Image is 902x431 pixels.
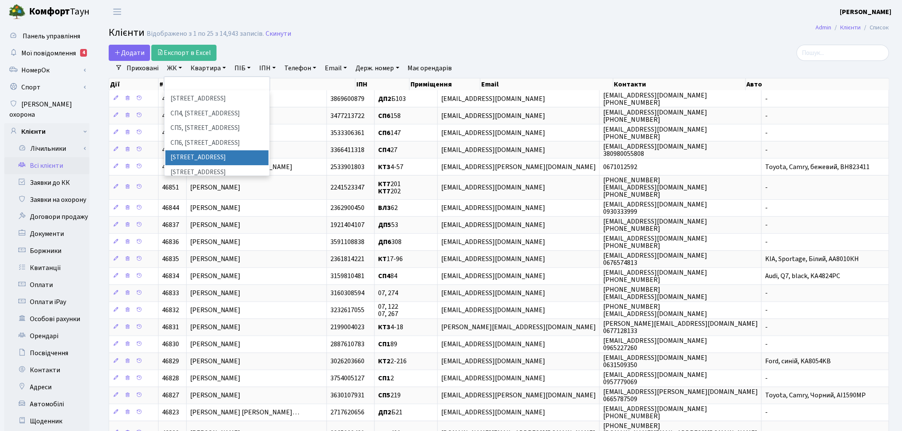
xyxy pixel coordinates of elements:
[603,125,707,141] span: [EMAIL_ADDRESS][DOMAIN_NAME] [PHONE_NUMBER]
[165,106,269,121] li: СП4, [STREET_ADDRESS]
[4,96,90,123] a: [PERSON_NAME] охорона
[441,145,545,155] span: [EMAIL_ADDRESS][DOMAIN_NAME]
[330,183,364,192] span: 2241523347
[147,30,264,38] div: Відображено з 1 по 25 з 14,943 записів.
[441,238,545,247] span: [EMAIL_ADDRESS][DOMAIN_NAME]
[378,179,401,196] span: 201 202
[4,28,90,45] a: Панель управління
[330,255,364,264] span: 2361814221
[378,289,398,298] span: 07, 274
[378,357,407,366] span: 2-216
[603,404,707,421] span: [EMAIL_ADDRESS][DOMAIN_NAME] [PHONE_NUMBER]
[162,357,179,366] span: 46829
[765,340,768,349] span: -
[378,128,401,138] span: 147
[162,374,179,383] span: 46828
[378,272,397,281] span: 84
[190,306,241,315] span: [PERSON_NAME]
[162,221,179,230] span: 46837
[191,78,356,90] th: ПІБ
[190,221,241,230] span: [PERSON_NAME]
[765,357,831,366] span: Ford, синій, KA8054KB
[4,208,90,225] a: Договори продажу
[603,108,707,124] span: [EMAIL_ADDRESS][DOMAIN_NAME] [PHONE_NUMBER]
[378,204,391,213] b: ВЛ3
[765,111,768,121] span: -
[441,162,596,172] span: [EMAIL_ADDRESS][PERSON_NAME][DOMAIN_NAME]
[190,204,241,213] span: [PERSON_NAME]
[378,111,390,121] b: СП6
[378,340,397,349] span: 89
[330,94,364,103] span: 3869600879
[405,61,456,75] a: Має орендарів
[441,221,545,230] span: [EMAIL_ADDRESS][DOMAIN_NAME]
[603,319,758,336] span: [PERSON_NAME][EMAIL_ADDRESS][DOMAIN_NAME] 0677128133
[29,5,70,18] b: Комфорт
[378,408,391,417] b: ДП2
[441,306,545,315] span: [EMAIL_ADDRESS][DOMAIN_NAME]
[330,357,364,366] span: 3026203660
[378,221,398,230] span: 53
[765,323,768,332] span: -
[603,175,707,199] span: [PHONE_NUMBER] [EMAIL_ADDRESS][DOMAIN_NAME] [PHONE_NUMBER]
[190,391,241,400] span: [PERSON_NAME]
[190,183,241,192] span: [PERSON_NAME]
[441,204,545,213] span: [EMAIL_ADDRESS][DOMAIN_NAME]
[4,191,90,208] a: Заявки на охорону
[330,391,364,400] span: 3630107931
[281,61,320,75] a: Телефон
[266,30,291,38] a: Скинути
[765,272,840,281] span: Audi, Q7, black, KA4824PC
[109,45,150,61] a: Додати
[603,353,707,370] span: [EMAIL_ADDRESS][DOMAIN_NAME] 0631509350
[441,128,545,138] span: [EMAIL_ADDRESS][DOMAIN_NAME]
[441,391,596,400] span: [EMAIL_ADDRESS][PERSON_NAME][DOMAIN_NAME]
[330,111,364,121] span: 3477213722
[164,61,185,75] a: ЖК
[603,200,707,216] span: [EMAIL_ADDRESS][DOMAIN_NAME] 0930333999
[330,221,364,230] span: 1921404107
[765,221,768,230] span: -
[378,94,391,103] b: ДП2
[378,302,398,319] span: 07, 122 07, 267
[765,255,859,264] span: KIA, Sportage, Білий, АА8010КН
[378,340,390,349] b: СП1
[378,357,390,366] b: КТ2
[441,289,545,298] span: [EMAIL_ADDRESS][DOMAIN_NAME]
[441,340,545,349] span: [EMAIL_ADDRESS][DOMAIN_NAME]
[378,162,403,172] span: 4-57
[378,238,391,247] b: ДП6
[165,136,269,151] li: СП6, [STREET_ADDRESS]
[861,23,889,32] li: Список
[816,23,832,32] a: Admin
[746,78,890,90] th: Авто
[162,272,179,281] span: 46834
[765,94,768,103] span: -
[29,5,90,19] span: Таун
[603,91,707,107] span: [EMAIL_ADDRESS][DOMAIN_NAME] [PHONE_NUMBER]
[378,255,403,264] span: 17-96
[603,336,707,353] span: [EMAIL_ADDRESS][DOMAIN_NAME] 0965227260
[190,323,241,332] span: [PERSON_NAME]
[441,272,545,281] span: [EMAIL_ADDRESS][DOMAIN_NAME]
[441,183,545,192] span: [EMAIL_ADDRESS][DOMAIN_NAME]
[765,289,768,298] span: -
[441,357,545,366] span: [EMAIL_ADDRESS][DOMAIN_NAME]
[441,94,545,103] span: [EMAIL_ADDRESS][DOMAIN_NAME]
[765,374,768,383] span: -
[378,94,406,103] span: Б103
[190,357,241,366] span: [PERSON_NAME]
[4,225,90,242] a: Документи
[330,306,364,315] span: 3232617055
[4,328,90,345] a: Орендарі
[109,25,145,40] span: Клієнти
[4,157,90,174] a: Всі клієнти
[378,272,390,281] b: СП4
[378,204,398,213] span: 62
[4,79,90,96] a: Спорт
[162,340,179,349] span: 46830
[190,408,300,417] span: [PERSON_NAME] [PERSON_NAME]…
[162,94,179,103] span: 46866
[321,61,350,75] a: Email
[378,145,390,155] b: СП4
